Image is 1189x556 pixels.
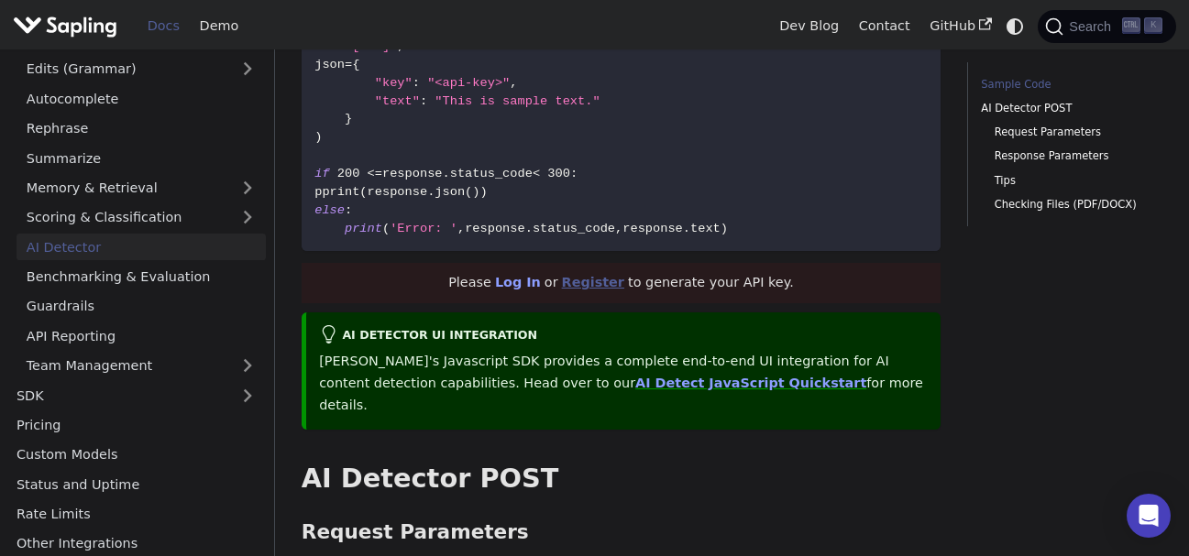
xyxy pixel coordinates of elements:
span: response [622,222,683,235]
span: "text" [375,94,420,108]
span: <= [368,167,382,180]
span: ( [465,185,472,199]
span: , [510,76,517,90]
h3: Request Parameters [302,520,941,545]
span: . [683,222,690,235]
a: Custom Models [6,442,266,468]
span: status_code [533,222,615,235]
span: if [314,167,329,180]
a: Demo [190,12,248,40]
span: . [427,185,435,199]
span: < [533,167,540,180]
a: Benchmarking & Evaluation [17,264,266,290]
p: [PERSON_NAME]'s Javascript SDK provides a complete end-to-end UI integration for AI content detec... [319,351,928,416]
a: API Reporting [17,322,266,349]
span: : [420,94,427,108]
a: Sapling.ai [13,13,124,39]
a: Autocomplete [17,85,266,112]
span: json [435,185,465,199]
span: : [413,76,420,90]
button: Switch between dark and light mode (currently system mode) [1002,13,1029,39]
a: Scoring & Classification [17,204,266,231]
a: Memory & Retrieval [17,175,266,202]
span: ) [472,185,479,199]
a: Guardrails [17,293,266,320]
span: . [525,222,533,235]
span: Search [1063,19,1122,34]
span: json [314,58,345,71]
span: . [443,167,450,180]
a: Status and Uptime [6,471,266,497]
a: Dev Blog [769,12,848,40]
button: Expand sidebar category 'SDK' [229,382,266,409]
a: Request Parameters [995,124,1150,141]
div: Open Intercom Messenger [1127,494,1171,538]
span: print [345,222,382,235]
a: Contact [849,12,920,40]
img: Sapling.ai [13,13,117,39]
a: Log In [495,275,541,289]
span: 300 [547,167,570,180]
span: ( [382,222,390,235]
span: ( [359,185,367,199]
a: Rephrase [17,115,266,142]
kbd: K [1144,17,1162,34]
span: { [352,58,359,71]
span: "This is sample text." [435,94,600,108]
a: AI Detector [17,234,266,260]
span: : [345,203,352,217]
h2: AI Detector POST [302,463,941,496]
a: Register [562,275,624,289]
a: Docs [138,12,190,40]
span: response [382,167,443,180]
span: pprint [314,185,359,199]
span: "key" [375,76,413,90]
div: AI Detector UI integration [319,325,928,347]
a: Edits (Grammar) [17,56,266,82]
span: } [345,112,352,125]
span: ) [480,185,488,199]
span: status_code [450,167,533,180]
span: : [570,167,578,180]
a: GitHub [919,12,1001,40]
div: Please or to generate your API key. [302,263,941,303]
span: else [314,203,345,217]
a: Tips [995,172,1150,190]
a: SDK [6,382,229,409]
a: Sample Code [981,76,1156,93]
a: Summarize [17,145,266,171]
span: ) [314,130,322,144]
a: Response Parameters [995,147,1150,165]
span: 200 [337,167,360,180]
span: response [368,185,428,199]
span: , [457,222,465,235]
a: AI Detect JavaScript Quickstart [635,376,866,390]
a: AI Detector POST [981,100,1156,117]
a: Rate Limits [6,501,266,528]
a: Pricing [6,412,266,439]
button: Search (Ctrl+K) [1038,10,1175,43]
a: Checking Files (PDF/DOCX) [995,196,1150,213]
span: = [345,58,352,71]
span: response [465,222,525,235]
span: , [615,222,622,235]
span: 'Error: ' [390,222,457,235]
a: Team Management [17,353,266,379]
span: text [690,222,721,235]
span: ) [721,222,728,235]
span: "<api-key>" [427,76,510,90]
